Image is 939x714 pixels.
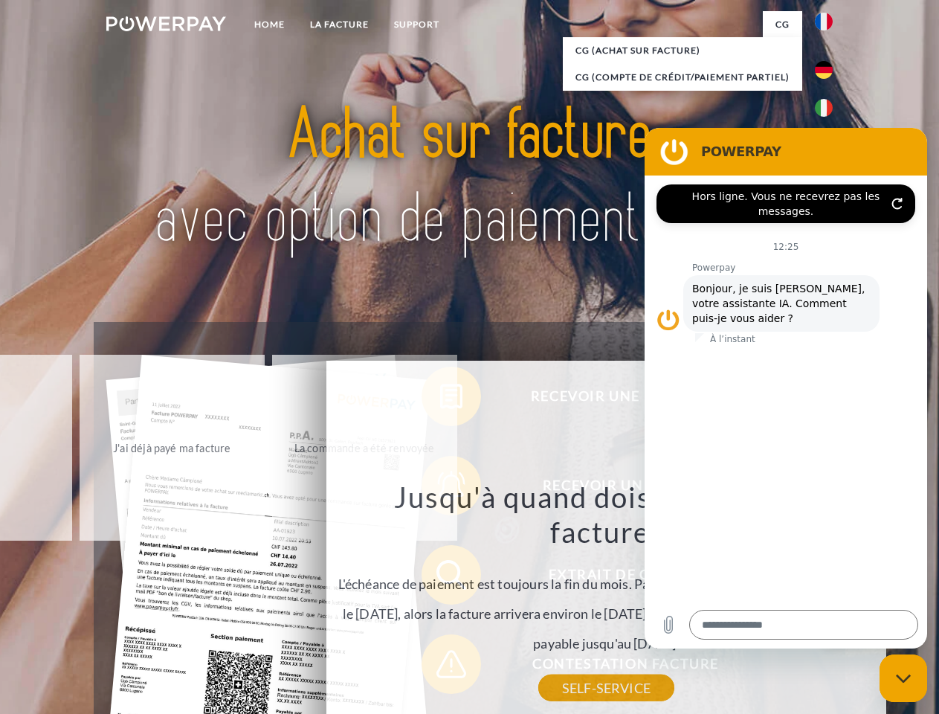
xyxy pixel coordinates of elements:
iframe: Fenêtre de messagerie [645,128,927,649]
img: logo-powerpay-white.svg [106,16,226,31]
img: it [815,99,833,117]
a: CG [763,11,802,38]
h3: Jusqu'à quand dois-je payer ma facture? [335,479,878,550]
div: L'échéance de paiement est toujours la fin du mois. Par exemple, si la commande a été passée le [... [335,479,878,688]
a: SELF-SERVICE [538,675,674,701]
img: de [815,61,833,79]
a: LA FACTURE [297,11,381,38]
div: La commande a été renvoyée [281,437,448,457]
div: J'ai déjà payé ma facture [88,437,256,457]
iframe: Bouton de lancement de la fenêtre de messagerie, conversation en cours [880,654,927,702]
a: Support [381,11,452,38]
img: fr [815,13,833,30]
a: Home [242,11,297,38]
a: CG (Compte de crédit/paiement partiel) [563,64,802,91]
img: title-powerpay_fr.svg [142,71,797,285]
a: CG (achat sur facture) [563,37,802,64]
